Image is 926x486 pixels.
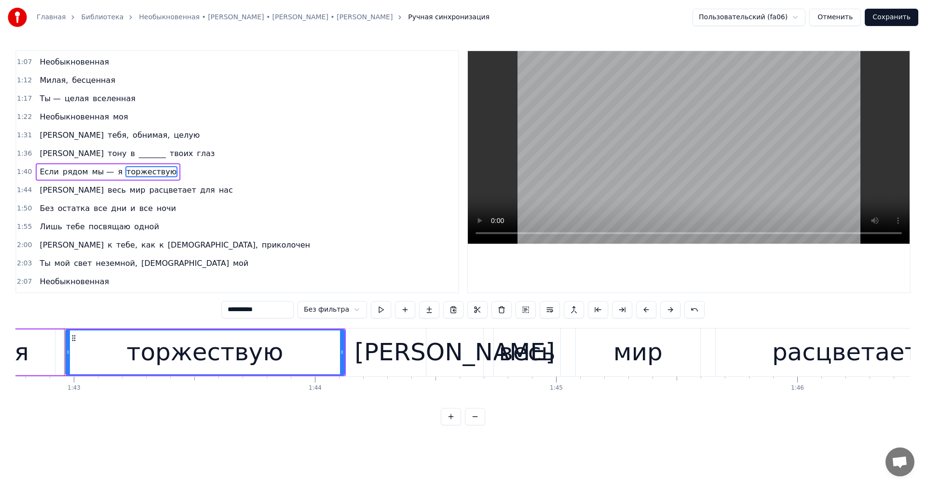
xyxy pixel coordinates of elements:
[218,184,234,196] span: нас
[73,258,93,269] span: свет
[17,131,32,140] span: 1:31
[17,204,32,213] span: 1:50
[39,130,105,141] span: [PERSON_NAME]
[140,239,156,250] span: как
[39,56,110,67] span: Необыкновенная
[17,222,32,232] span: 1:55
[17,167,32,177] span: 1:40
[126,334,283,370] div: торжествую
[62,166,89,177] span: рядом
[39,221,63,232] span: Лишь
[499,334,555,370] div: весь
[39,111,110,122] span: Необыкновенная
[169,148,194,159] span: твоих
[91,166,115,177] span: мы —
[17,259,32,268] span: 2:03
[199,184,216,196] span: для
[39,203,54,214] span: Без
[772,334,919,370] div: расцветает
[129,203,136,214] span: и
[39,258,51,269] span: Ты
[17,94,32,104] span: 1:17
[196,148,216,159] span: глаз
[17,240,32,250] span: 2:00
[129,148,136,159] span: в
[37,13,66,22] a: Главная
[408,13,490,22] span: Ручная синхронизация
[354,334,555,370] div: [PERSON_NAME]
[8,8,27,27] img: youka
[140,258,230,269] span: [DEMOGRAPHIC_DATA]
[173,130,201,141] span: целую
[17,185,32,195] span: 1:44
[115,239,138,250] span: тебе,
[81,13,123,22] a: Библиотека
[57,203,91,214] span: остатка
[791,384,804,392] div: 1:46
[39,184,105,196] span: [PERSON_NAME]
[158,239,165,250] span: к
[39,75,69,86] span: Милая,
[39,239,105,250] span: [PERSON_NAME]
[125,166,177,177] span: торжествую
[156,203,177,214] span: ночи
[112,111,129,122] span: моя
[39,166,60,177] span: Если
[93,203,108,214] span: все
[37,13,490,22] nav: breadcrumb
[110,203,127,214] span: дни
[14,334,29,370] div: я
[107,130,130,141] span: тебя,
[39,93,62,104] span: Ты —
[139,13,393,22] a: Необыкновенная • [PERSON_NAME] • [PERSON_NAME] • [PERSON_NAME]
[65,221,86,232] span: тебе
[261,239,311,250] span: приколочен
[17,149,32,158] span: 1:36
[92,93,136,104] span: вселенная
[167,239,259,250] span: [DEMOGRAPHIC_DATA],
[232,258,249,269] span: мой
[64,93,90,104] span: целая
[88,221,131,232] span: посвящаю
[613,334,663,370] div: мир
[17,277,32,287] span: 2:07
[39,148,105,159] span: [PERSON_NAME]
[138,148,167,159] span: _______
[17,112,32,122] span: 1:22
[148,184,197,196] span: расцветает
[68,384,81,392] div: 1:43
[809,9,861,26] button: Отменить
[117,166,123,177] span: я
[107,239,113,250] span: к
[550,384,563,392] div: 1:45
[71,75,116,86] span: бесценная
[107,148,127,159] span: тону
[133,221,160,232] span: одной
[138,203,154,214] span: все
[885,447,914,476] a: Открытый чат
[865,9,918,26] button: Сохранить
[309,384,322,392] div: 1:44
[129,184,147,196] span: мир
[95,258,138,269] span: неземной,
[107,184,127,196] span: весь
[17,76,32,85] span: 1:12
[54,258,71,269] span: мой
[39,276,110,287] span: Необыкновенная
[17,57,32,67] span: 1:07
[132,130,171,141] span: обнимая,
